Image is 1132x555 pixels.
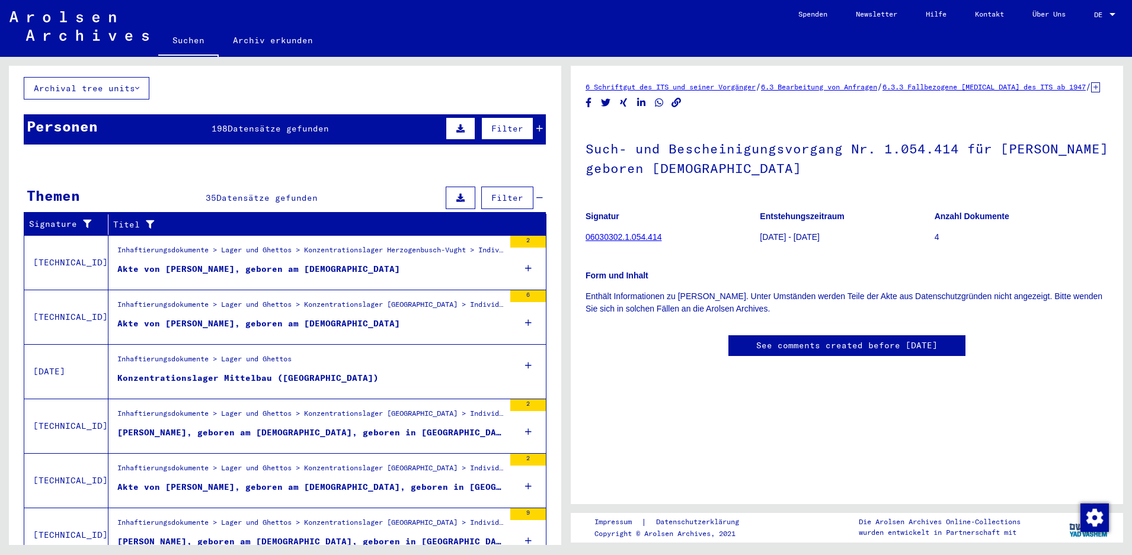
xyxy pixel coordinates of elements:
[117,245,504,261] div: Inhaftierungsdokumente > Lager und Ghettos > Konzentrationslager Herzogenbusch-Vught > Individuel...
[481,187,533,209] button: Filter
[117,372,379,384] div: Konzentrationslager Mittelbau ([GEOGRAPHIC_DATA])
[9,11,149,41] img: Arolsen_neg.svg
[586,290,1108,315] p: Enthält Informationen zu [PERSON_NAME]. Unter Umständen werden Teile der Akte aus Datenschutzgrün...
[1094,11,1107,19] span: DE
[24,77,149,100] button: Archival tree units
[212,123,228,134] span: 198
[27,116,98,137] div: Personen
[859,516,1021,527] p: Die Arolsen Archives Online-Collections
[117,299,504,316] div: Inhaftierungsdokumente > Lager und Ghettos > Konzentrationslager [GEOGRAPHIC_DATA] > Individuelle...
[882,82,1086,91] a: 6.3.3 Fallbezogene [MEDICAL_DATA] des ITS ab 1947
[594,516,641,528] a: Impressum
[756,81,761,92] span: /
[1067,512,1111,542] img: yv_logo.png
[117,535,504,548] div: [PERSON_NAME], geboren am [DEMOGRAPHIC_DATA], geboren in [GEOGRAPHIC_DATA], KR. PR. STARGARD
[219,26,327,54] a: Archiv erkunden
[113,219,523,231] div: Titel
[117,263,400,275] div: Akte von [PERSON_NAME], geboren am [DEMOGRAPHIC_DATA]
[117,426,504,439] div: [PERSON_NAME], geboren am [DEMOGRAPHIC_DATA], geboren in [GEOGRAPHIC_DATA]
[228,123,329,134] span: Datensätze gefunden
[586,211,619,221] b: Signatur
[756,339,938,352] a: See comments created before [DATE]
[594,516,753,528] div: |
[760,211,844,221] b: Entstehungszeitraum
[24,453,108,508] td: [TECHNICAL_ID]
[510,454,546,466] div: 2
[117,317,400,330] div: Akte von [PERSON_NAME], geboren am [DEMOGRAPHIC_DATA]
[481,117,533,140] button: Filter
[670,95,683,110] button: Copy link
[1080,503,1109,532] img: Zustimmung ändern
[935,231,1108,243] p: 4
[647,516,753,528] a: Datenschutzerklärung
[583,95,595,110] button: Share on Facebook
[586,271,648,280] b: Form und Inhalt
[635,95,648,110] button: Share on LinkedIn
[510,508,546,520] div: 9
[600,95,612,110] button: Share on Twitter
[653,95,666,110] button: Share on WhatsApp
[935,211,1009,221] b: Anzahl Dokumente
[586,232,661,242] a: 06030302.1.054.414
[510,399,546,411] div: 2
[594,528,753,539] p: Copyright © Arolsen Archives, 2021
[24,399,108,453] td: [TECHNICAL_ID]
[491,193,523,203] span: Filter
[117,481,504,493] div: Akte von [PERSON_NAME], geboren am [DEMOGRAPHIC_DATA], geboren in [GEOGRAPHIC_DATA]
[761,82,877,91] a: 6.3 Bearbeitung von Anfragen
[113,215,535,234] div: Titel
[586,82,756,91] a: 6 Schriftgut des ITS und seiner Vorgänger
[117,463,504,479] div: Inhaftierungsdokumente > Lager und Ghettos > Konzentrationslager [GEOGRAPHIC_DATA] > Individuelle...
[117,408,504,425] div: Inhaftierungsdokumente > Lager und Ghettos > Konzentrationslager [GEOGRAPHIC_DATA] > Individuelle...
[24,344,108,399] td: [DATE]
[117,354,292,370] div: Inhaftierungsdokumente > Lager und Ghettos
[491,123,523,134] span: Filter
[618,95,630,110] button: Share on Xing
[29,215,111,234] div: Signature
[1086,81,1091,92] span: /
[859,527,1021,538] p: wurden entwickelt in Partnerschaft mit
[877,81,882,92] span: /
[586,121,1108,193] h1: Such- und Bescheinigungsvorgang Nr. 1.054.414 für [PERSON_NAME] geboren [DEMOGRAPHIC_DATA]
[117,517,504,534] div: Inhaftierungsdokumente > Lager und Ghettos > Konzentrationslager [GEOGRAPHIC_DATA] > Individuelle...
[158,26,219,57] a: Suchen
[760,231,933,243] p: [DATE] - [DATE]
[29,218,99,230] div: Signature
